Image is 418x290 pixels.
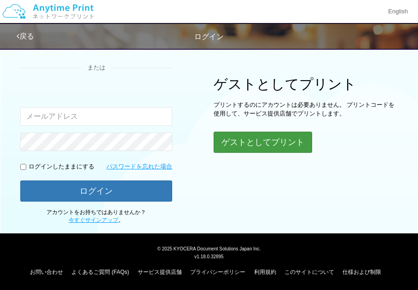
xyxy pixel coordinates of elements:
[138,269,182,275] a: サービス提供店舗
[157,245,261,251] span: © 2025 KYOCERA Document Solutions Japan Inc.
[343,269,381,275] a: 仕様および制限
[20,64,172,72] div: または
[214,76,398,92] h1: ゲストとしてプリント
[20,180,172,202] button: ログイン
[69,217,124,223] span: 。
[284,269,334,275] a: このサイトについて
[190,269,245,275] a: プライバシーポリシー
[29,162,94,171] p: ログインしたままにする
[254,269,276,275] a: 利用規約
[17,32,34,40] a: 戻る
[69,217,118,223] a: 今すぐサインアップ
[214,132,312,153] button: ゲストとしてプリント
[20,107,172,126] input: メールアドレス
[194,254,223,259] span: v1.18.0.32895
[106,162,172,171] a: パスワードを忘れた場合
[20,209,172,224] p: アカウントをお持ちではありませんか？
[194,33,224,41] span: ログイン
[71,269,129,275] a: よくあるご質問 (FAQs)
[30,269,63,275] a: お問い合わせ
[214,101,398,118] p: プリントするのにアカウントは必要ありません。 プリントコードを使用して、サービス提供店舗でプリントします。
